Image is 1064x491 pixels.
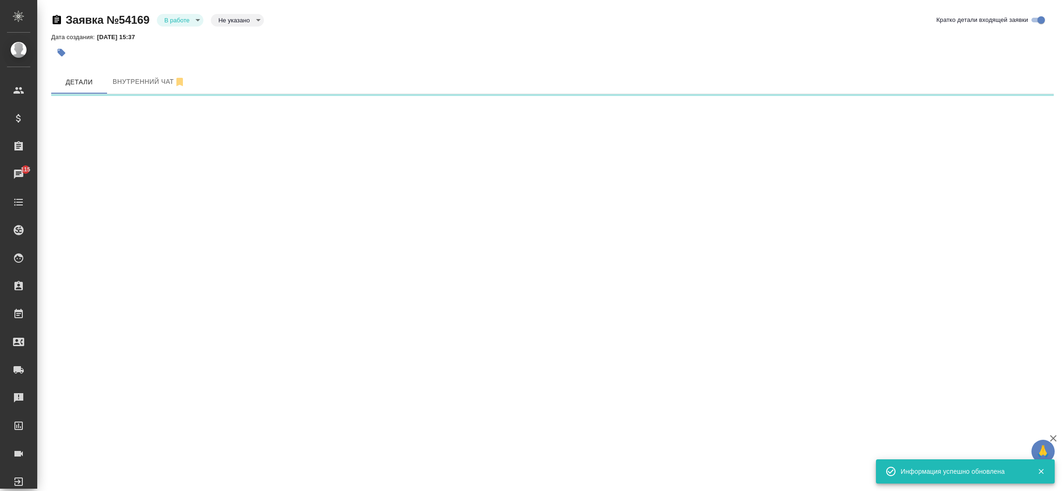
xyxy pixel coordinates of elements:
[97,34,142,41] p: [DATE] 15:37
[1031,467,1051,476] button: Закрыть
[66,14,149,26] a: Заявка №54169
[901,467,1024,476] div: Информация успешно обновлена
[215,16,252,24] button: Не указано
[936,15,1028,25] span: Кратко детали входящей заявки
[162,16,192,24] button: В работе
[57,76,101,88] span: Детали
[15,165,36,174] span: 115
[113,76,185,88] span: Внутренний чат
[51,42,72,63] button: Добавить тэг
[2,163,35,186] a: 115
[157,14,203,27] div: В работе
[1035,442,1051,461] span: 🙏
[211,14,263,27] div: В работе
[1031,440,1055,463] button: 🙏
[51,34,97,41] p: Дата создания:
[51,14,62,26] button: Скопировать ссылку
[174,76,185,88] svg: Отписаться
